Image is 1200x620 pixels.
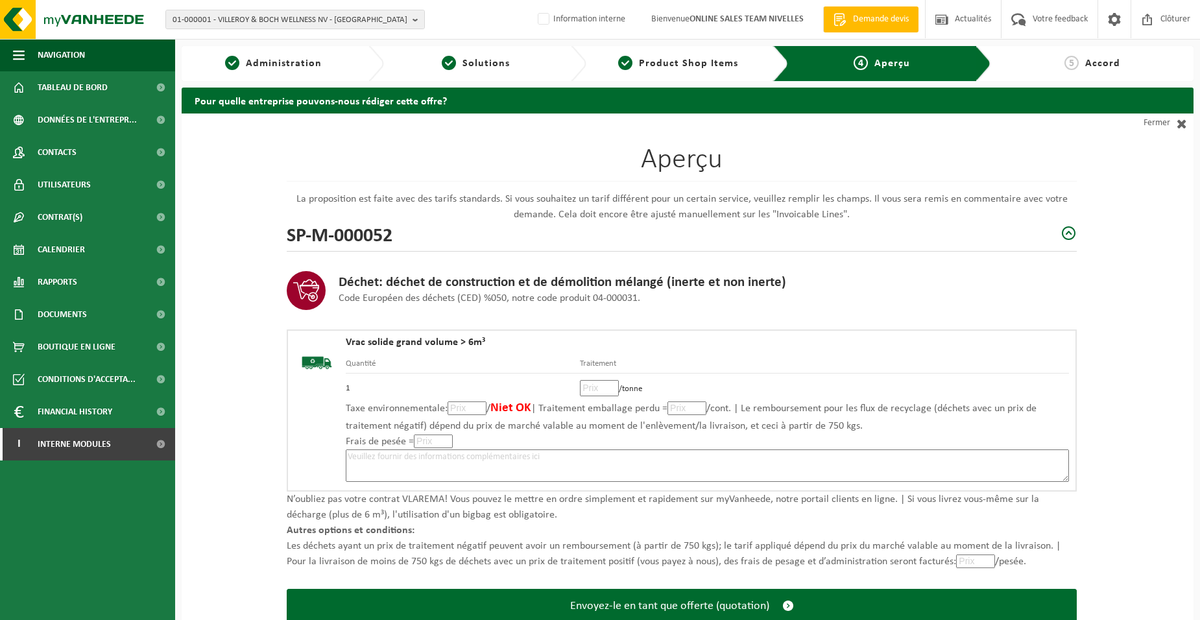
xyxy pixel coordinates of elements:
[390,56,560,71] a: 2Solutions
[823,6,918,32] a: Demande devis
[13,428,25,460] span: I
[462,58,510,69] span: Solutions
[38,169,91,201] span: Utilisateurs
[448,401,486,415] input: Prix
[287,146,1077,182] h1: Aperçu
[339,275,786,291] h3: Déchet: déchet de construction et de démolition mélangé (inerte et non inerte)
[173,10,407,30] span: 01-000001 - VILLEROY & BOCH WELLNESS NV - [GEOGRAPHIC_DATA]
[38,396,112,428] span: Financial History
[287,523,1077,538] p: Autres options et conditions:
[38,136,77,169] span: Contacts
[287,191,1077,222] p: La proposition est faite avec des tarifs standards. Si vous souhaitez un tarif différent pour un ...
[414,435,453,448] input: Prix
[570,599,769,613] span: Envoyez-le en tant que offerte (quotation)
[346,337,1069,348] h4: Vrac solide grand volume > 6m³
[854,56,868,70] span: 4
[346,374,580,399] td: 1
[1077,113,1194,133] a: Fermer
[667,401,706,415] input: Prix
[346,357,580,374] th: Quantité
[38,233,85,266] span: Calendrier
[38,428,111,460] span: Interne modules
[1085,58,1120,69] span: Accord
[690,14,804,24] strong: ONLINE SALES TEAM NIVELLES
[618,56,632,70] span: 3
[287,492,1077,523] p: N’oubliez pas votre contrat VLAREMA! Vous pouvez le mettre en ordre simplement et rapidement sur ...
[38,39,85,71] span: Navigation
[874,58,910,69] span: Aperçu
[294,337,339,388] img: BL-SO-LV.png
[580,374,1069,399] td: /tonne
[246,58,322,69] span: Administration
[165,10,425,29] button: 01-000001 - VILLEROY & BOCH WELLNESS NV - [GEOGRAPHIC_DATA]
[188,56,358,71] a: 1Administration
[287,222,392,244] h2: SP-M-000052
[798,56,965,71] a: 4Aperçu
[346,399,1069,434] p: Taxe environnementale: / | Traitement emballage perdu = /cont. | Le remboursement pour les flux d...
[593,56,763,71] a: 3Product Shop Items
[346,434,1069,449] p: Frais de pesée =
[580,357,1069,374] th: Traitement
[850,13,912,26] span: Demande devis
[998,56,1187,71] a: 5Accord
[38,201,82,233] span: Contrat(s)
[287,538,1077,569] p: Les déchets ayant un prix de traitement négatif peuvent avoir un remboursement (à partir de 750 k...
[490,402,531,414] span: Niet OK
[442,56,456,70] span: 2
[535,10,625,29] label: Information interne
[38,298,87,331] span: Documents
[38,363,136,396] span: Conditions d'accepta...
[38,71,108,104] span: Tableau de bord
[639,58,738,69] span: Product Shop Items
[38,266,77,298] span: Rapports
[339,291,786,306] p: Code Européen des déchets (CED) %050, notre code produit 04-000031.
[38,331,115,363] span: Boutique en ligne
[956,554,995,568] input: Prix
[225,56,239,70] span: 1
[38,104,137,136] span: Données de l'entrepr...
[182,88,1194,113] h2: Pour quelle entreprise pouvons-nous rédiger cette offre?
[1064,56,1079,70] span: 5
[580,380,619,396] input: Prix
